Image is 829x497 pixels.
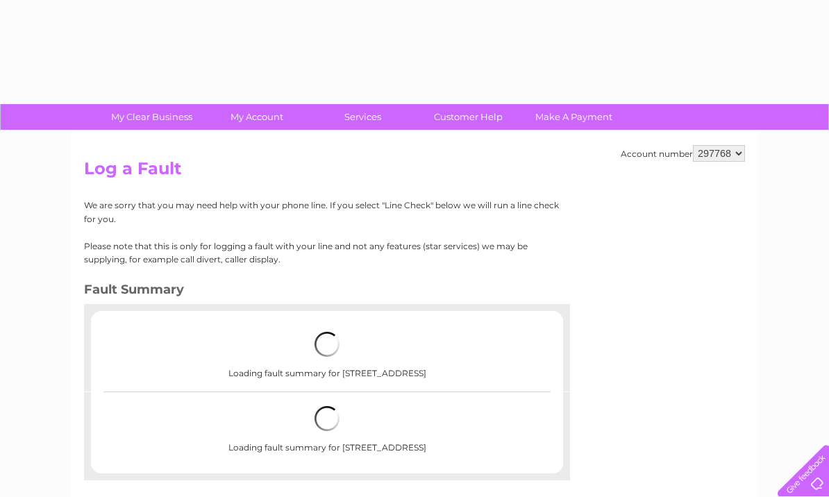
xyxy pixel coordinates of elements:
[135,392,519,466] div: Loading fault summary for [STREET_ADDRESS]
[84,239,560,266] p: Please note that this is only for logging a fault with your line and not any features (star servi...
[200,104,315,130] a: My Account
[411,104,526,130] a: Customer Help
[135,318,519,391] div: Loading fault summary for [STREET_ADDRESS]
[84,159,745,185] h2: Log a Fault
[315,406,340,431] img: loading
[84,199,560,225] p: We are sorry that you may need help with your phone line. If you select "Line Check" below we wil...
[84,280,560,304] h3: Fault Summary
[305,104,420,130] a: Services
[621,145,745,162] div: Account number
[315,332,340,357] img: loading
[517,104,631,130] a: Make A Payment
[94,104,209,130] a: My Clear Business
